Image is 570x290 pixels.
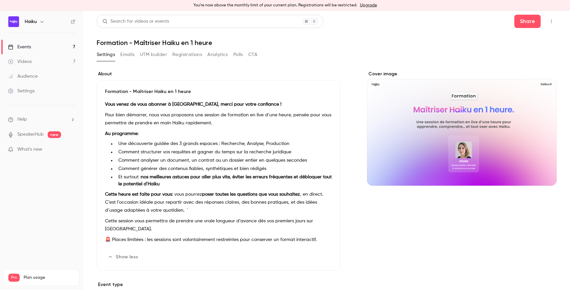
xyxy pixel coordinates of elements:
[367,71,557,186] section: Cover image
[360,3,377,8] a: Upgrade
[105,217,332,233] p: Cette session vous permettra de prendre une vraie longueur d’avance dès vos premiers jours sur [G...
[116,140,332,147] li: Une découverte guidée des 3 grands espaces : Recherche, Analyse, Production
[97,71,340,77] label: About
[97,49,115,60] button: Settings
[8,88,35,94] div: Settings
[105,190,332,214] p: : vous pourrez , en direct. C’est l’occasion idéale pour repartir avec des réponses claires, des ...
[120,49,134,60] button: Emails
[8,274,20,282] span: Pro
[514,15,541,28] button: Share
[48,131,61,138] span: new
[97,39,557,47] h1: Formation - Maîtriser Haiku en 1 heure
[367,71,557,77] label: Cover image
[105,130,332,138] p: :
[116,149,332,156] li: Comment structurer vos requêtes et gagner du temps sur la recherche juridique
[17,146,42,153] span: What's new
[24,275,75,280] span: Plan usage
[105,192,172,197] strong: Cette heure est faite pour vous
[8,58,32,65] div: Videos
[17,131,44,138] a: SpeakerHub
[105,236,332,244] p: 🚨 Places limitées : les sessions sont volontairement restreintes pour conserver un format interac...
[202,192,300,197] strong: poser toutes les questions que vous souhaitez
[116,157,332,164] li: Comment analyser un document, un contrat ou un dossier entier en quelques secondes
[102,18,169,25] div: Search for videos or events
[105,88,332,95] p: Formation - Maîtriser Haiku en 1 heure
[105,102,281,107] strong: Vous venez de vous abonner à [GEOGRAPHIC_DATA], merci pour votre confiance !
[207,49,228,60] button: Analytics
[97,281,340,288] p: Event type
[8,73,38,80] div: Audience
[116,174,332,188] li: Et surtout :
[25,18,37,25] h6: Haiku
[67,147,75,153] iframe: Noticeable Trigger
[233,49,243,60] button: Polls
[172,49,202,60] button: Registrations
[105,252,142,262] button: Show less
[17,116,27,123] span: Help
[8,44,31,50] div: Events
[105,111,332,127] p: Pour bien démarrer, nous vous proposons une session de formation en live d’une heure, pensée pour...
[105,131,138,136] strong: Au programme
[140,49,167,60] button: UTM builder
[248,49,257,60] button: CTA
[116,165,332,172] li: Comment générer des contenus fiables, synthétiques et bien rédigés
[8,116,75,123] li: help-dropdown-opener
[118,175,332,186] strong: nos meilleures astuces pour aller plus vite, éviter les erreurs fréquentes et débloquer tout le p...
[8,16,19,27] img: Haiku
